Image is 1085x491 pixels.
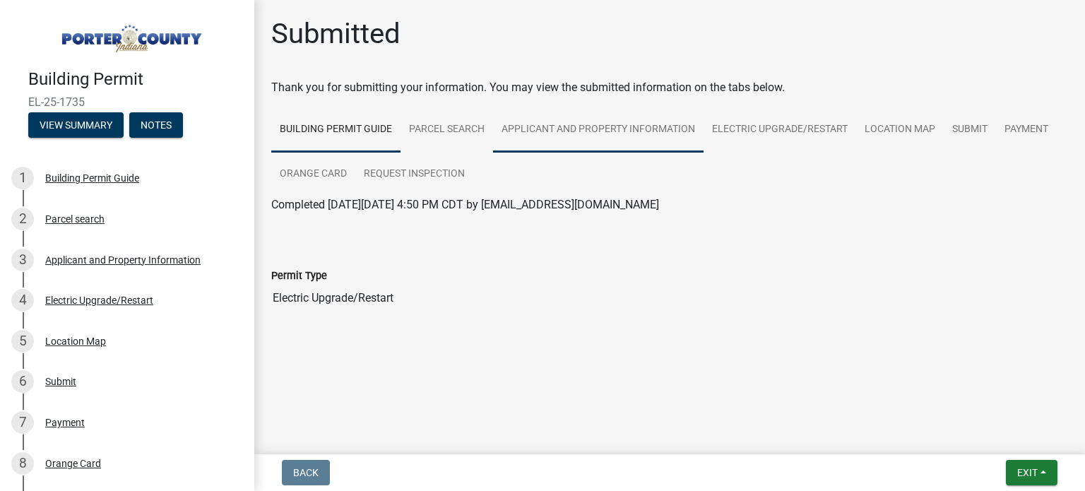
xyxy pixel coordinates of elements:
label: Permit Type [271,271,327,281]
h4: Building Permit [28,69,243,90]
a: Building Permit Guide [271,107,401,153]
button: View Summary [28,112,124,138]
a: Payment [996,107,1057,153]
button: Notes [129,112,183,138]
div: Orange Card [45,459,101,468]
a: Submit [944,107,996,153]
a: Electric Upgrade/Restart [704,107,856,153]
wm-modal-confirm: Summary [28,120,124,131]
button: Back [282,460,330,485]
div: 8 [11,452,34,475]
div: Applicant and Property Information [45,255,201,265]
div: Thank you for submitting your information. You may view the submitted information on the tabs below. [271,79,1068,96]
div: 2 [11,208,34,230]
a: Applicant and Property Information [493,107,704,153]
div: 7 [11,411,34,434]
a: Orange Card [271,152,355,197]
div: Parcel search [45,214,105,224]
div: Location Map [45,336,106,346]
span: EL-25-1735 [28,95,226,109]
a: Request Inspection [355,152,473,197]
div: Building Permit Guide [45,173,139,183]
div: Submit [45,377,76,386]
div: 1 [11,167,34,189]
div: 6 [11,370,34,393]
button: Exit [1006,460,1057,485]
div: Payment [45,418,85,427]
div: Electric Upgrade/Restart [45,295,153,305]
wm-modal-confirm: Notes [129,120,183,131]
h1: Submitted [271,17,401,51]
span: Completed [DATE][DATE] 4:50 PM CDT by [EMAIL_ADDRESS][DOMAIN_NAME] [271,198,659,211]
div: 5 [11,330,34,353]
a: Parcel search [401,107,493,153]
span: Exit [1017,467,1038,478]
div: 3 [11,249,34,271]
div: 4 [11,289,34,312]
span: Back [293,467,319,478]
img: Porter County, Indiana [28,15,232,54]
a: Location Map [856,107,944,153]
